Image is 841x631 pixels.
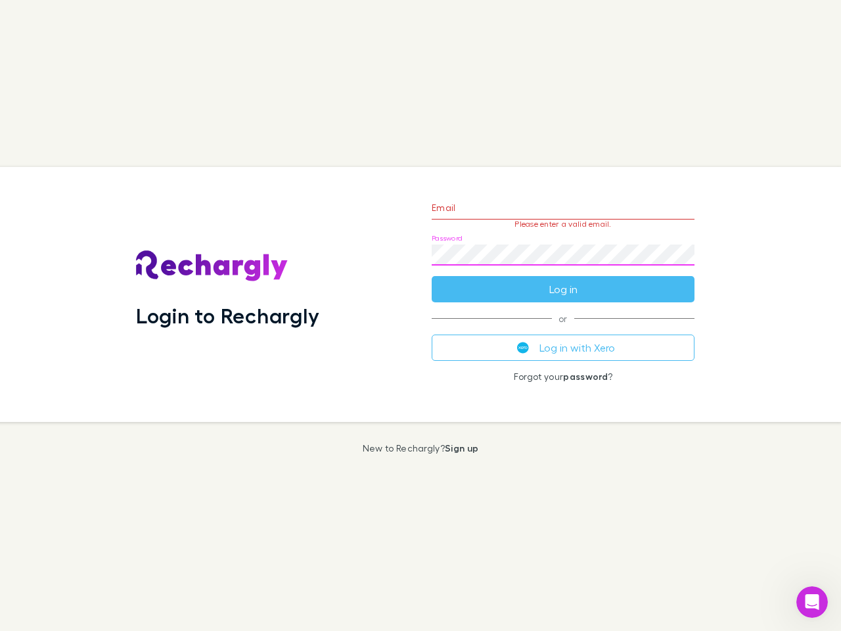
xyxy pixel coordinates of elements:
[432,276,694,302] button: Log in
[796,586,828,618] iframe: Intercom live chat
[432,335,694,361] button: Log in with Xero
[517,342,529,354] img: Xero's logo
[563,371,608,382] a: password
[136,250,288,282] img: Rechargly's Logo
[363,443,479,454] p: New to Rechargly?
[432,220,694,229] p: Please enter a valid email.
[432,233,463,243] label: Password
[445,442,478,454] a: Sign up
[432,371,694,382] p: Forgot your ?
[432,318,694,319] span: or
[136,303,319,328] h1: Login to Rechargly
